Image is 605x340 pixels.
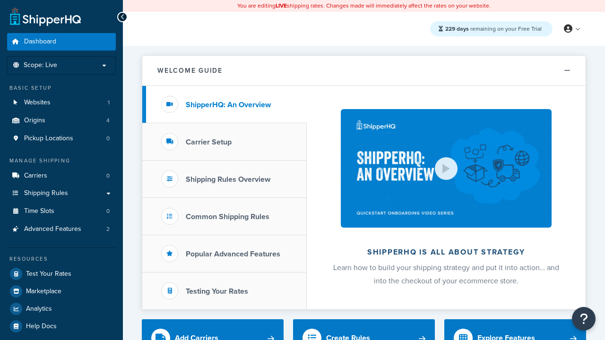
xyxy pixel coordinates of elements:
[7,203,116,220] a: Time Slots0
[7,167,116,185] a: Carriers0
[7,130,116,147] a: Pickup Locations0
[186,175,270,184] h3: Shipping Rules Overview
[7,265,116,282] a: Test Your Rates
[108,99,110,107] span: 1
[7,203,116,220] li: Time Slots
[106,172,110,180] span: 0
[7,300,116,317] a: Analytics
[186,287,248,296] h3: Testing Your Rates
[157,67,223,74] h2: Welcome Guide
[7,94,116,111] a: Websites1
[7,112,116,129] li: Origins
[106,135,110,143] span: 0
[24,61,57,69] span: Scope: Live
[7,157,116,165] div: Manage Shipping
[445,25,469,33] strong: 229 days
[7,255,116,263] div: Resources
[106,207,110,215] span: 0
[24,172,47,180] span: Carriers
[7,130,116,147] li: Pickup Locations
[186,250,280,258] h3: Popular Advanced Features
[106,225,110,233] span: 2
[24,135,73,143] span: Pickup Locations
[572,307,596,331] button: Open Resource Center
[186,101,271,109] h3: ShipperHQ: An Overview
[7,283,116,300] a: Marketplace
[7,33,116,51] a: Dashboard
[106,117,110,125] span: 4
[7,221,116,238] li: Advanced Features
[26,270,71,278] span: Test Your Rates
[24,207,54,215] span: Time Slots
[276,1,287,10] b: LIVE
[186,138,232,146] h3: Carrier Setup
[7,185,116,202] a: Shipping Rules
[7,84,116,92] div: Basic Setup
[26,288,61,296] span: Marketplace
[26,323,57,331] span: Help Docs
[332,248,561,256] h2: ShipperHQ is all about strategy
[186,212,269,221] h3: Common Shipping Rules
[7,94,116,111] li: Websites
[7,318,116,335] a: Help Docs
[333,262,559,286] span: Learn how to build your shipping strategy and put it into action… and into the checkout of your e...
[24,189,68,197] span: Shipping Rules
[7,221,116,238] a: Advanced Features2
[26,305,52,313] span: Analytics
[24,225,81,233] span: Advanced Features
[24,117,45,125] span: Origins
[341,109,552,228] img: ShipperHQ is all about strategy
[24,99,51,107] span: Websites
[7,112,116,129] a: Origins4
[142,56,586,86] button: Welcome Guide
[7,167,116,185] li: Carriers
[445,25,542,33] span: remaining on your Free Trial
[24,38,56,46] span: Dashboard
